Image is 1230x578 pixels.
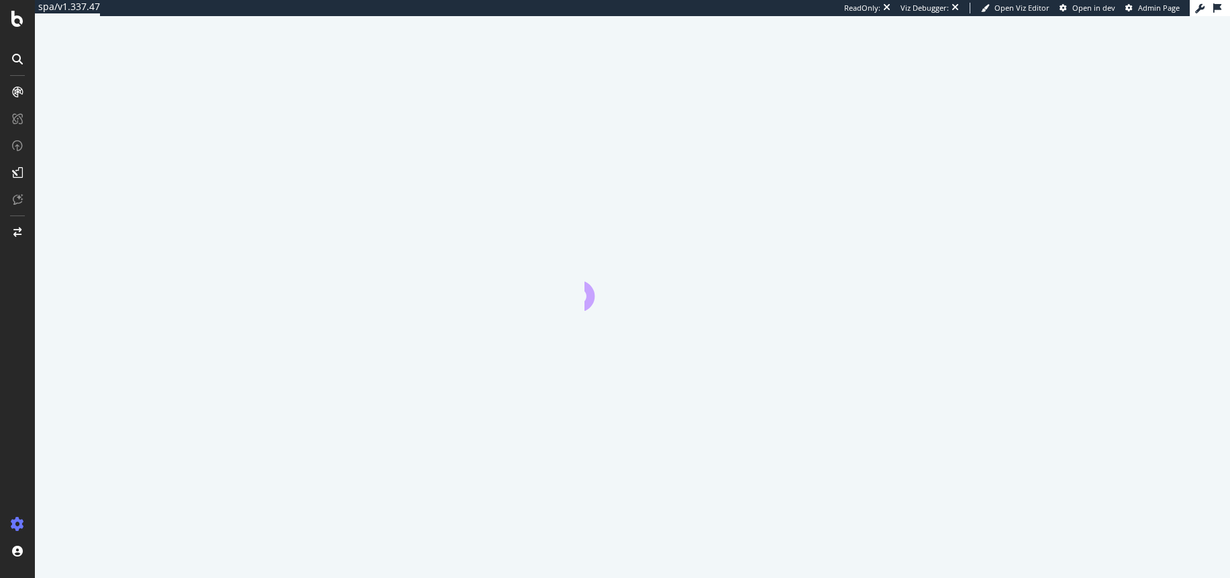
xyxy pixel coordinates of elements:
div: ReadOnly: [844,3,880,13]
div: Viz Debugger: [901,3,949,13]
a: Open in dev [1060,3,1115,13]
span: Open Viz Editor [994,3,1049,13]
a: Open Viz Editor [981,3,1049,13]
span: Open in dev [1072,3,1115,13]
a: Admin Page [1125,3,1180,13]
span: Admin Page [1138,3,1180,13]
div: animation [584,262,681,311]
